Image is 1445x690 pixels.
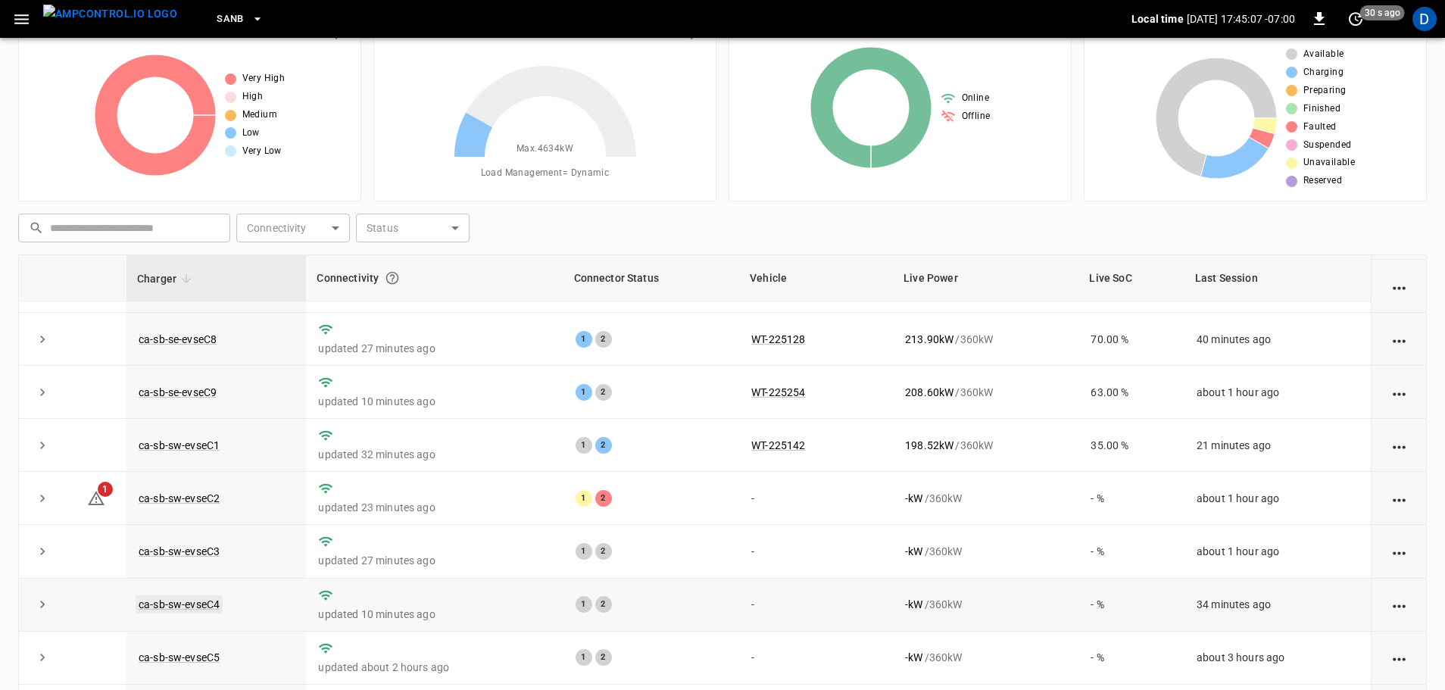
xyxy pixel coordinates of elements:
[1078,419,1184,472] td: 35.00 %
[87,492,105,504] a: 1
[242,89,264,105] span: High
[242,144,282,159] span: Very Low
[1390,491,1409,506] div: action cell options
[1390,332,1409,347] div: action cell options
[139,492,220,504] a: ca-sb-sw-evseC2
[139,651,220,663] a: ca-sb-sw-evseC5
[751,439,805,451] a: WT-225142
[242,71,286,86] span: Very High
[905,385,1066,400] div: / 360 kW
[31,434,54,457] button: expand row
[1360,5,1405,20] span: 30 s ago
[1303,83,1347,98] span: Preparing
[318,341,551,356] p: updated 27 minutes ago
[905,650,922,665] p: - kW
[1184,419,1371,472] td: 21 minutes ago
[905,544,1066,559] div: / 360 kW
[31,646,54,669] button: expand row
[379,264,406,292] button: Connection between the charger and our software.
[905,491,1066,506] div: / 360 kW
[1344,7,1368,31] button: set refresh interval
[139,439,220,451] a: ca-sb-sw-evseC1
[211,5,270,34] button: SanB
[1303,47,1344,62] span: Available
[905,332,953,347] p: 213.90 kW
[905,650,1066,665] div: / 360 kW
[905,332,1066,347] div: / 360 kW
[318,660,551,675] p: updated about 2 hours ago
[893,255,1078,301] th: Live Power
[905,544,922,559] p: - kW
[1412,7,1437,31] div: profile-icon
[1303,138,1352,153] span: Suspended
[905,385,953,400] p: 208.60 kW
[739,472,893,525] td: -
[1303,120,1337,135] span: Faulted
[1303,65,1344,80] span: Charging
[1184,313,1371,366] td: 40 minutes ago
[1184,525,1371,578] td: about 1 hour ago
[751,333,805,345] a: WT-225128
[31,328,54,351] button: expand row
[1131,11,1184,27] p: Local time
[905,597,1066,612] div: / 360 kW
[217,11,244,28] span: SanB
[517,142,573,157] span: Max. 4634 kW
[1184,366,1371,419] td: about 1 hour ago
[905,597,922,612] p: - kW
[1184,632,1371,685] td: about 3 hours ago
[905,438,1066,453] div: / 360 kW
[739,579,893,632] td: -
[1303,155,1355,170] span: Unavailable
[1078,313,1184,366] td: 70.00 %
[318,447,551,462] p: updated 32 minutes ago
[481,166,610,181] span: Load Management = Dynamic
[318,500,551,515] p: updated 23 minutes ago
[136,595,223,614] a: ca-sb-sw-evseC4
[751,386,805,398] a: WT-225254
[43,5,177,23] img: ampcontrol.io logo
[576,649,592,666] div: 1
[139,386,217,398] a: ca-sb-se-evseC9
[905,438,953,453] p: 198.52 kW
[1184,579,1371,632] td: 34 minutes ago
[242,126,260,141] span: Low
[98,482,113,497] span: 1
[1078,632,1184,685] td: - %
[139,333,217,345] a: ca-sb-se-evseC8
[739,632,893,685] td: -
[576,490,592,507] div: 1
[1078,579,1184,632] td: - %
[595,384,612,401] div: 2
[317,264,552,292] div: Connectivity
[318,394,551,409] p: updated 10 minutes ago
[1390,597,1409,612] div: action cell options
[595,649,612,666] div: 2
[1078,255,1184,301] th: Live SoC
[31,540,54,563] button: expand row
[595,437,612,454] div: 2
[1078,525,1184,578] td: - %
[1303,173,1342,189] span: Reserved
[576,437,592,454] div: 1
[1184,255,1371,301] th: Last Session
[1078,366,1184,419] td: 63.00 %
[318,607,551,622] p: updated 10 minutes ago
[1078,472,1184,525] td: - %
[595,331,612,348] div: 2
[1390,544,1409,559] div: action cell options
[739,525,893,578] td: -
[31,593,54,616] button: expand row
[905,491,922,506] p: - kW
[31,381,54,404] button: expand row
[595,596,612,613] div: 2
[137,270,196,288] span: Charger
[1303,101,1340,117] span: Finished
[576,384,592,401] div: 1
[31,487,54,510] button: expand row
[1390,279,1409,294] div: action cell options
[595,543,612,560] div: 2
[318,553,551,568] p: updated 27 minutes ago
[1187,11,1295,27] p: [DATE] 17:45:07 -07:00
[1390,385,1409,400] div: action cell options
